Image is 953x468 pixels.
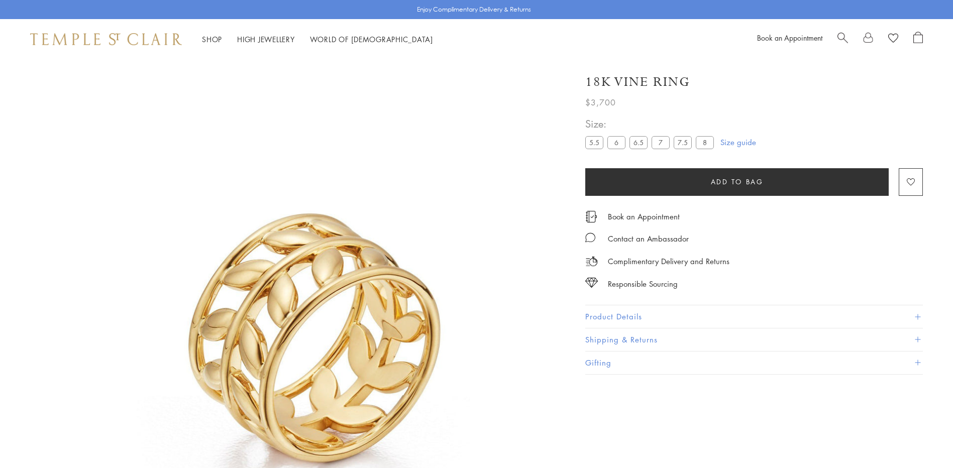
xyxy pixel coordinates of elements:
a: Book an Appointment [757,33,822,43]
p: Enjoy Complimentary Delivery & Returns [417,5,531,15]
div: Responsible Sourcing [608,278,678,290]
img: icon_delivery.svg [585,255,598,268]
label: 8 [696,136,714,149]
a: ShopShop [202,34,222,44]
a: Book an Appointment [608,211,680,222]
label: 6 [607,136,625,149]
label: 5.5 [585,136,603,149]
span: $3,700 [585,96,616,109]
a: High JewelleryHigh Jewellery [237,34,295,44]
label: 7 [652,136,670,149]
label: 6.5 [629,136,648,149]
img: Temple St. Clair [30,33,182,45]
a: View Wishlist [888,32,898,47]
span: Add to bag [711,176,764,187]
button: Add to bag [585,168,889,196]
a: World of [DEMOGRAPHIC_DATA]World of [DEMOGRAPHIC_DATA] [310,34,433,44]
label: 7.5 [674,136,692,149]
a: Open Shopping Bag [913,32,923,47]
h1: 18K Vine Ring [585,73,690,91]
p: Complimentary Delivery and Returns [608,255,729,268]
a: Search [837,32,848,47]
button: Shipping & Returns [585,328,923,351]
nav: Main navigation [202,33,433,46]
img: icon_sourcing.svg [585,278,598,288]
img: icon_appointment.svg [585,211,597,222]
button: Product Details [585,305,923,328]
div: Contact an Ambassador [608,232,689,245]
button: Gifting [585,352,923,374]
img: MessageIcon-01_2.svg [585,232,595,243]
span: Size: [585,115,718,132]
a: Size guide [720,137,756,147]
